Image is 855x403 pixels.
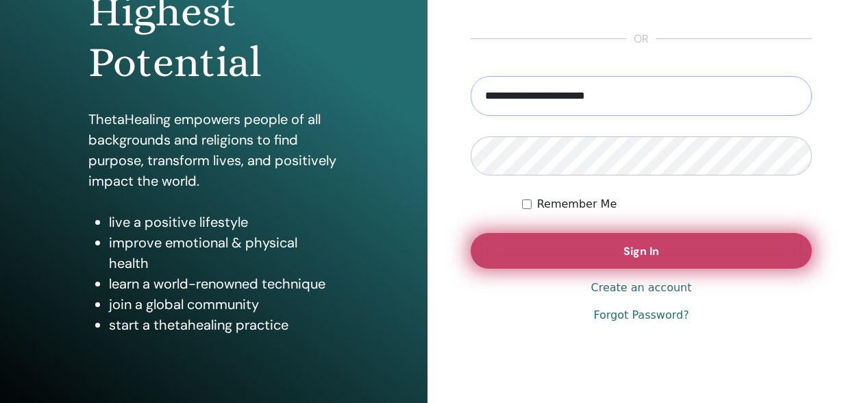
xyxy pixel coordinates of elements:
li: start a thetahealing practice [109,315,339,335]
p: ThetaHealing empowers people of all backgrounds and religions to find purpose, transform lives, a... [88,109,339,191]
button: Sign In [471,233,812,269]
li: improve emotional & physical health [109,232,339,273]
a: Create an account [591,280,691,296]
li: live a positive lifestyle [109,212,339,232]
li: join a global community [109,294,339,315]
li: learn a world-renowned technique [109,273,339,294]
span: or [627,31,656,47]
div: Keep me authenticated indefinitely or until I manually logout [522,196,812,212]
span: Sign In [623,244,659,258]
label: Remember Me [537,196,617,212]
a: Forgot Password? [593,307,689,323]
